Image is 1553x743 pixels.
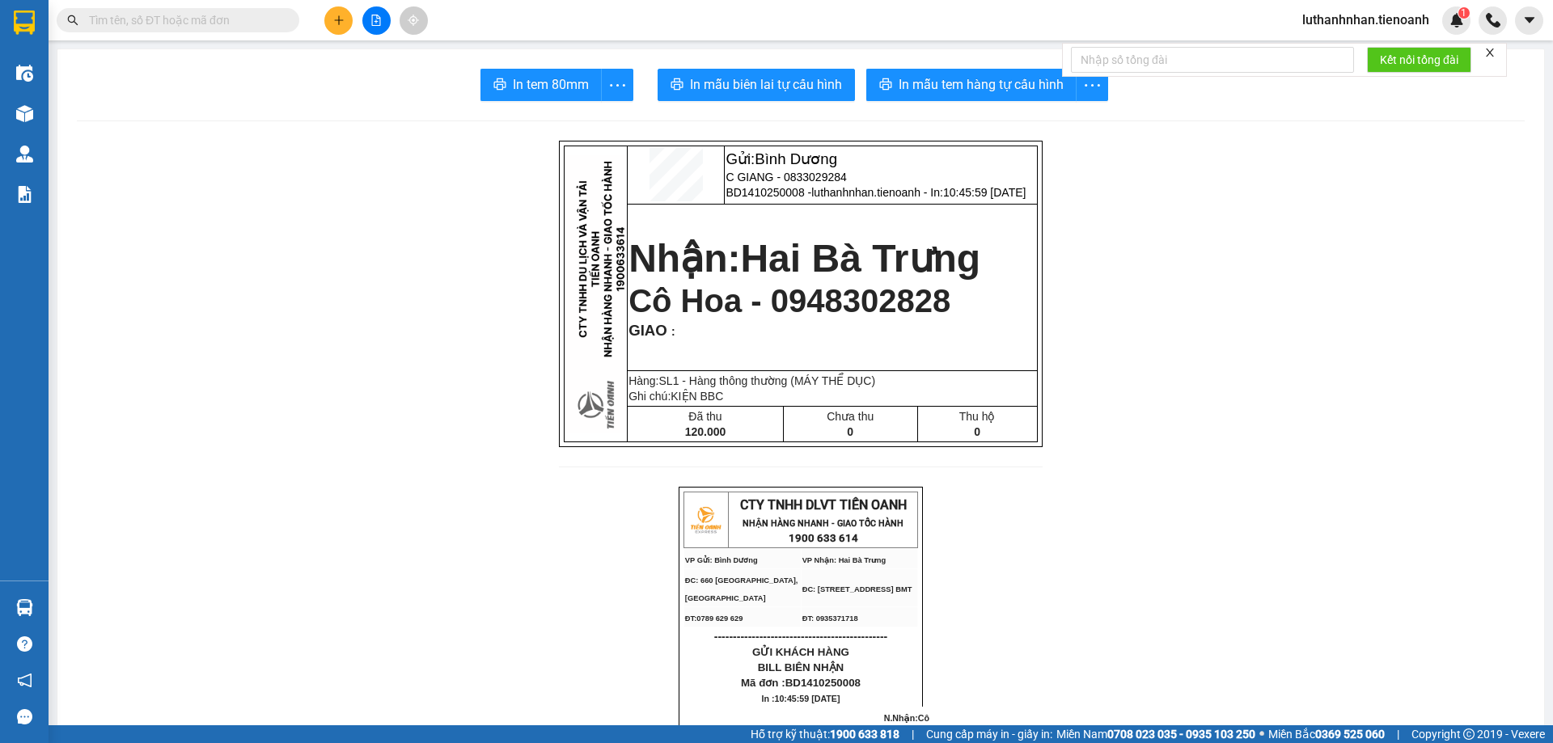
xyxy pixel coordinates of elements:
strong: 1900 633 614 [789,532,858,544]
span: In mẫu tem hàng tự cấu hình [899,74,1064,95]
span: ĐC: [STREET_ADDRESS] BMT [802,585,912,593]
span: Gửi: [726,150,837,167]
span: Ghi chú: [628,390,723,403]
button: printerIn mẫu tem hàng tự cấu hình [866,69,1077,101]
span: Bình Dương [755,150,837,167]
img: warehouse-icon [16,146,33,163]
span: message [17,709,32,724]
button: printerIn tem 80mm [480,69,602,101]
img: warehouse-icon [16,599,33,616]
span: Đã thu [688,410,721,423]
strong: NHẬN HÀNG NHANH - GIAO TỐC HÀNH [743,518,903,529]
span: plus [333,15,345,26]
input: Nhập số tổng đài [1071,47,1354,73]
span: printer [879,78,892,93]
span: VP Gửi: Bình Dương [685,556,758,564]
span: In tem 80mm [513,74,589,95]
span: 0 [974,425,980,438]
span: CTY TNHH DLVT TIẾN OANH [740,497,907,513]
span: luthanhnhan.tienoanh - In: [811,186,1026,199]
img: logo [685,500,726,540]
span: question-circle [17,636,32,652]
span: more [602,75,633,95]
button: more [601,69,633,101]
span: Thu hộ [959,410,996,423]
button: printerIn mẫu biên lai tự cấu hình [658,69,855,101]
span: Hàng:SL [628,374,875,387]
strong: 0369 525 060 [1315,728,1385,741]
span: BD1410250008 [785,677,861,689]
span: aim [408,15,419,26]
span: more [1077,75,1107,95]
img: warehouse-icon [16,105,33,122]
strong: 0708 023 035 - 0935 103 250 [1107,728,1255,741]
button: plus [324,6,353,35]
button: aim [400,6,428,35]
span: ---------------------------------------------- [714,630,887,643]
button: file-add [362,6,391,35]
sup: 1 [1458,7,1470,19]
span: Cung cấp máy in - giấy in: [926,725,1052,743]
img: phone-icon [1486,13,1500,27]
span: In mẫu biên lai tự cấu hình [690,74,842,95]
input: Tìm tên, số ĐT hoặc mã đơn [89,11,280,29]
span: | [912,725,914,743]
img: icon-new-feature [1449,13,1464,27]
img: warehouse-icon [16,65,33,82]
span: Cô Hoa - 0948302828 [628,283,950,319]
button: caret-down [1515,6,1543,35]
img: logo-vxr [14,11,35,35]
span: 120.000 [685,425,726,438]
span: In : [762,694,840,703]
span: GIAO [628,322,667,339]
span: notification [17,673,32,688]
span: Kết nối tổng đài [1380,51,1458,69]
span: 0 [847,425,853,438]
span: BILL BIÊN NHẬN [758,661,844,673]
span: Miền Bắc [1268,725,1385,743]
span: luthanhnhan.tienoanh [1289,10,1442,30]
span: KIỆN BBC [671,390,723,403]
button: more [1076,69,1108,101]
span: ⚪️ [1259,731,1264,737]
strong: Nhận: [628,237,980,280]
span: copyright [1463,728,1475,740]
span: ĐT:0789 629 629 [685,614,743,623]
span: 10:45:59 [DATE] [943,186,1026,199]
span: | [1397,725,1399,743]
span: close [1484,47,1496,58]
span: 1 [1461,7,1466,19]
img: solution-icon [16,186,33,203]
span: GỬI KHÁCH HÀNG [752,646,849,658]
span: VP Nhận: Hai Bà Trưng [802,556,886,564]
span: 1 - Hàng thông thường (MÁY THỂ DỤC) [673,374,875,387]
button: Kết nối tổng đài [1367,47,1471,73]
span: ĐC: 660 [GEOGRAPHIC_DATA], [GEOGRAPHIC_DATA] [685,576,798,602]
span: BD1410250008 - [726,186,1026,199]
span: ĐT: 0935371718 [802,614,858,623]
span: printer [671,78,683,93]
span: Hỗ trợ kỹ thuật: [751,725,899,743]
span: search [67,15,78,26]
span: Hai Bà Trưng [740,237,980,280]
span: : [667,325,675,338]
span: C GIANG - 0833029284 [726,171,846,184]
strong: 1900 633 818 [830,728,899,741]
span: Miền Nam [1056,725,1255,743]
span: caret-down [1522,13,1537,27]
span: Mã đơn : [741,677,861,689]
span: 10:45:59 [DATE] [775,694,840,703]
span: file-add [370,15,382,26]
span: Chưa thu [827,410,874,423]
span: printer [493,78,506,93]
